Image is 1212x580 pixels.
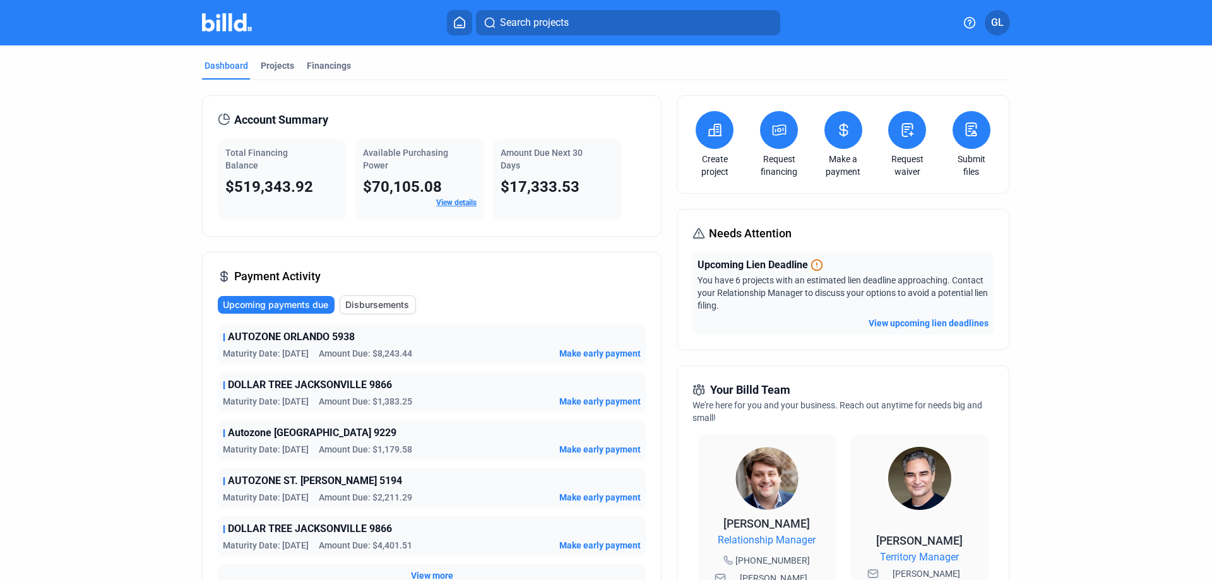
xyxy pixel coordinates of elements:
[559,347,641,360] span: Make early payment
[228,473,402,488] span: AUTOZONE ST. [PERSON_NAME] 5194
[319,395,412,408] span: Amount Due: $1,383.25
[559,395,641,408] span: Make early payment
[223,347,309,360] span: Maturity Date: [DATE]
[500,15,569,30] span: Search projects
[888,447,951,510] img: Territory Manager
[735,447,799,510] img: Relationship Manager
[885,153,929,178] a: Request waiver
[735,554,810,567] span: [PHONE_NUMBER]
[698,257,808,273] span: Upcoming Lien Deadline
[223,443,309,456] span: Maturity Date: [DATE]
[698,275,988,311] span: You have 6 projects with an estimated lien deadline approaching. Contact your Relationship Manage...
[319,491,412,504] span: Amount Due: $2,211.29
[880,550,959,565] span: Territory Manager
[821,153,865,178] a: Make a payment
[228,425,396,441] span: Autozone [GEOGRAPHIC_DATA] 9229
[710,381,790,399] span: Your Billd Team
[223,539,309,552] span: Maturity Date: [DATE]
[559,443,641,456] span: Make early payment
[501,178,579,196] span: $17,333.53
[559,491,641,504] span: Make early payment
[991,15,1004,30] span: GL
[363,178,442,196] span: $70,105.08
[261,59,294,72] div: Projects
[319,443,412,456] span: Amount Due: $1,179.58
[223,299,328,311] span: Upcoming payments due
[718,533,816,548] span: Relationship Manager
[205,59,248,72] div: Dashboard
[436,198,477,207] a: View details
[692,153,737,178] a: Create project
[319,347,412,360] span: Amount Due: $8,243.44
[501,148,583,170] span: Amount Due Next 30 Days
[876,534,963,547] span: [PERSON_NAME]
[225,148,288,170] span: Total Financing Balance
[228,521,392,536] span: DOLLAR TREE JACKSONVILLE 9866
[709,225,792,242] span: Needs Attention
[234,268,321,285] span: Payment Activity
[228,329,355,345] span: AUTOZONE ORLANDO 5938
[202,13,252,32] img: Billd Company Logo
[223,491,309,504] span: Maturity Date: [DATE]
[234,111,328,129] span: Account Summary
[869,317,989,329] button: View upcoming lien deadlines
[723,517,810,530] span: [PERSON_NAME]
[319,539,412,552] span: Amount Due: $4,401.51
[307,59,351,72] div: Financings
[949,153,994,178] a: Submit files
[223,395,309,408] span: Maturity Date: [DATE]
[692,400,982,423] span: We're here for you and your business. Reach out anytime for needs big and small!
[225,178,313,196] span: $519,343.92
[757,153,801,178] a: Request financing
[559,539,641,552] span: Make early payment
[345,299,409,311] span: Disbursements
[363,148,448,170] span: Available Purchasing Power
[228,377,392,393] span: DOLLAR TREE JACKSONVILLE 9866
